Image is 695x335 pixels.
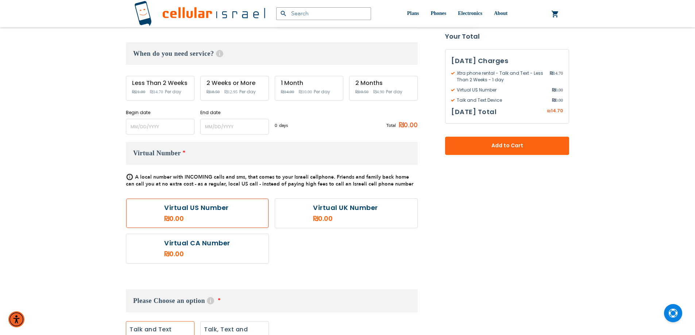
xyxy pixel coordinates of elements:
[445,31,569,42] strong: Your Total
[355,80,412,86] div: 2 Months
[132,89,145,94] span: ₪21.00
[126,289,418,312] h3: Please Choose an option
[281,80,337,86] div: 1 Month
[150,89,163,94] span: ₪14.70
[134,1,265,27] img: Cellular Israel Logo
[451,70,550,83] span: Xtra phone rental - Talk and Text - Less Than 2 Weeks - 1 day
[133,149,181,157] span: Virtual Number
[126,119,194,135] input: MM/DD/YYYY
[386,122,396,129] span: Total
[126,42,418,65] h3: When do you need service?
[396,120,418,131] span: ₪0.00
[275,122,279,129] span: 0
[200,119,269,135] input: MM/DD/YYYY
[552,87,555,93] span: ₪
[281,89,294,94] span: ₪14.00
[207,297,214,304] span: Help
[547,108,551,114] span: ₪
[494,11,507,16] span: About
[165,89,181,95] span: Per day
[451,55,563,66] h3: [DATE] Charges
[126,174,413,187] span: A local number with INCOMING calls and sms, that comes to your Israeli cellphone. Friends and fam...
[279,122,288,129] span: days
[314,89,330,95] span: Per day
[386,89,402,95] span: Per day
[126,109,194,116] label: Begin date
[8,311,24,327] div: Accessibility Menu
[451,106,497,117] h3: [DATE] Total
[132,80,188,86] div: Less Than 2 Weeks
[407,11,419,16] span: Plans
[239,89,256,95] span: Per day
[299,89,312,94] span: ₪10.00
[355,89,368,94] span: ₪10.50
[551,108,563,114] span: 14.70
[445,137,569,155] button: Add to Cart
[458,11,482,16] span: Electronics
[451,97,552,104] span: Talk and Text Device
[373,89,384,94] span: ₪4.90
[550,70,563,83] span: 14.70
[552,87,563,93] span: 0.00
[552,97,555,104] span: ₪
[206,89,220,94] span: ₪18.50
[224,89,238,94] span: ₪12.95
[451,87,552,93] span: Virtual US Number
[206,80,263,86] div: 2 Weeks or More
[550,70,553,77] span: ₪
[430,11,446,16] span: Phones
[552,97,563,104] span: 0.00
[469,142,545,150] span: Add to Cart
[276,7,371,20] input: Search
[200,109,269,116] label: End date
[216,50,223,57] span: Help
